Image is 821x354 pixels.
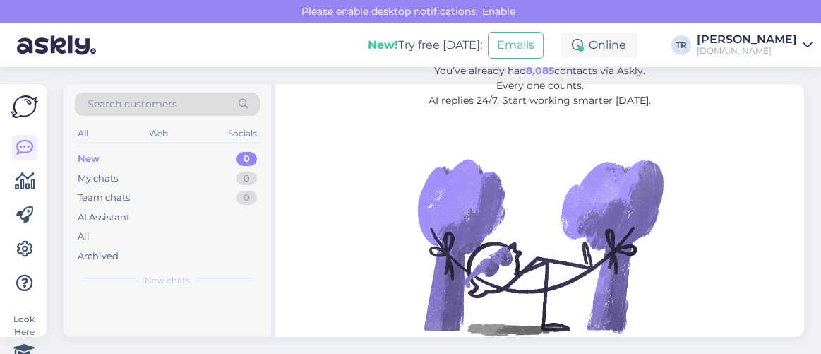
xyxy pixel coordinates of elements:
div: All [75,124,91,143]
div: New [78,152,100,166]
span: Enable [478,5,520,18]
b: New! [368,38,398,52]
div: AI Assistant [78,211,130,225]
div: 0 [236,172,257,186]
div: Online [561,33,637,58]
div: Team chats [78,191,130,205]
span: New chats [145,274,190,287]
div: [PERSON_NAME] [697,34,797,45]
div: TR [671,35,691,55]
div: Archived [78,249,119,264]
button: Emails [488,32,544,59]
p: You’ve already had contacts via Askly. Every one counts. AI replies 24/7. Start working smarter [... [352,64,727,108]
img: Askly Logo [11,95,38,118]
b: 8,085 [526,64,554,77]
div: 0 [236,191,257,205]
div: Web [146,124,171,143]
div: 0 [236,152,257,166]
div: [DOMAIN_NAME] [697,45,797,57]
div: My chats [78,172,118,186]
div: All [78,230,90,244]
div: Socials [225,124,260,143]
span: Search customers [88,97,177,112]
a: [PERSON_NAME][DOMAIN_NAME] [697,34,813,57]
div: Try free [DATE]: [368,37,482,54]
